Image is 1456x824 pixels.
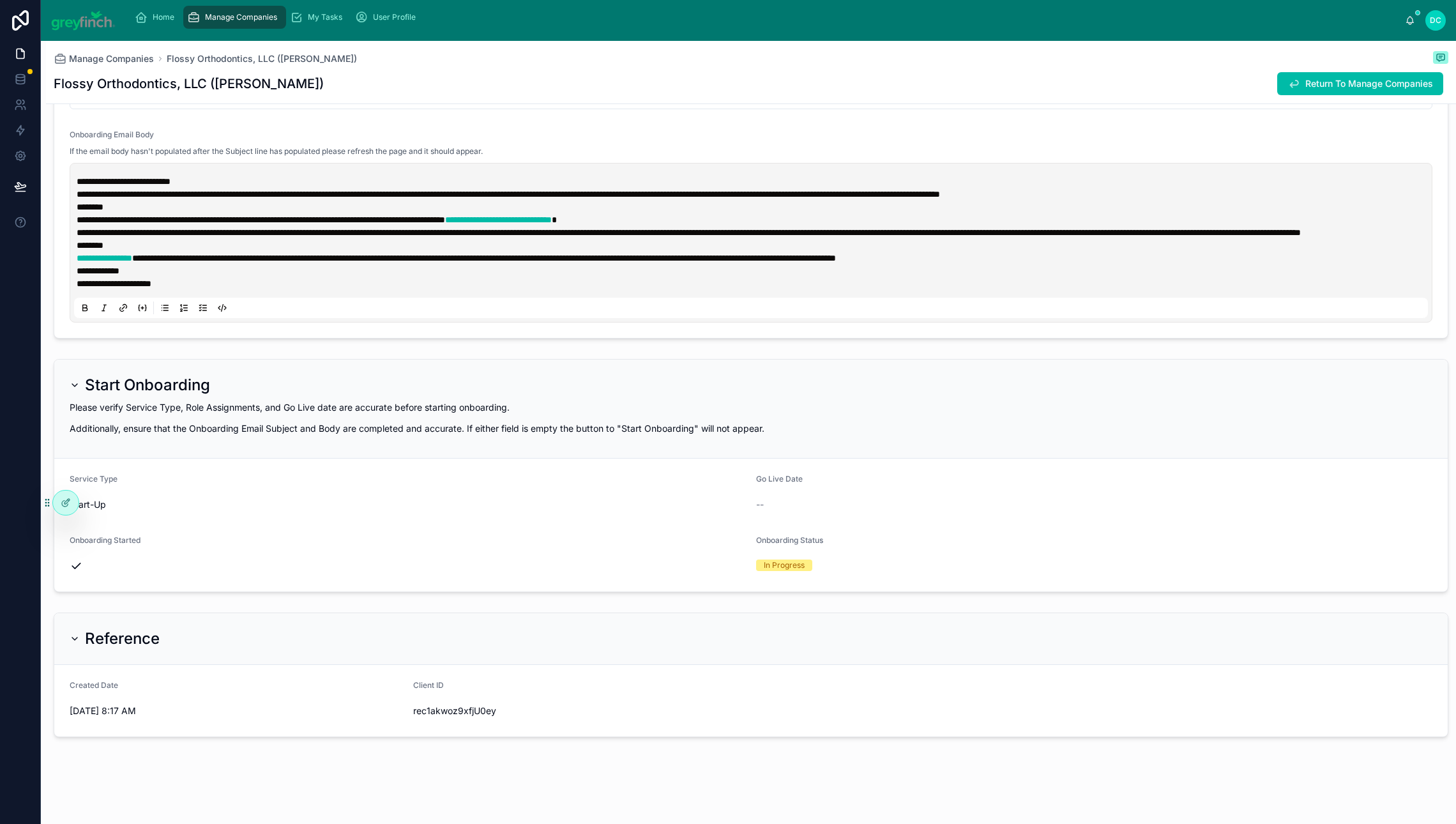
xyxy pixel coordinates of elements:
span: Onboarding Status [756,535,823,545]
button: Return To Manage Companies [1277,72,1443,95]
div: In Progress [764,560,805,571]
span: Return To Manage Companies [1305,77,1433,90]
span: Home [153,12,174,22]
a: Home [131,6,183,29]
span: DC [1430,15,1441,26]
h1: Flossy Orthodontics, LLC ([PERSON_NAME]) [54,75,324,93]
span: My Tasks [308,12,342,22]
img: App logo [51,10,116,31]
a: Manage Companies [54,52,154,65]
p: Additionally, ensure that the Onboarding Email Subject and Body are completed and accurate. If ei... [70,422,1432,435]
span: Onboarding Email Body [70,130,154,139]
div: scrollable content [126,3,1406,31]
a: Manage Companies [183,6,286,29]
span: Service Type [70,474,118,484]
span: Go Live Date [756,474,803,484]
span: Manage Companies [205,12,277,22]
p: Please verify Service Type, Role Assignments, and Go Live date are accurate before starting onboa... [70,401,1432,414]
span: Created Date [70,680,118,690]
span: If the email body hasn't populated after the Subject line has populated please refresh the page a... [70,146,483,156]
a: My Tasks [286,6,351,29]
h2: Reference [85,629,160,649]
h2: Start Onboarding [85,375,210,395]
span: -- [756,498,764,511]
span: [DATE] 8:17 AM [70,705,403,717]
span: rec1akwoz9xfjU0ey [413,705,747,717]
a: User Profile [351,6,425,29]
span: User Profile [373,12,416,22]
span: Client ID [413,680,444,690]
span: Start-Up [70,498,106,511]
span: Manage Companies [69,52,154,65]
span: Onboarding Started [70,535,140,545]
a: Flossy Orthodontics, LLC ([PERSON_NAME]) [167,52,357,65]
